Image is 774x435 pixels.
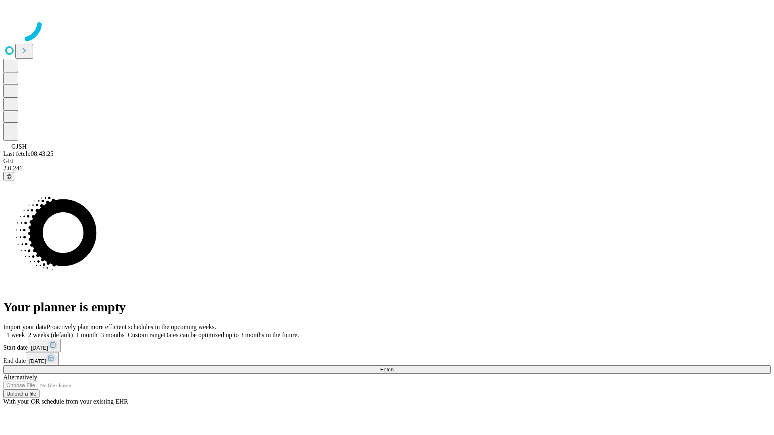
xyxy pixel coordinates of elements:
[47,323,216,330] span: Proactively plan more efficient schedules in the upcoming weeks.
[380,367,393,373] span: Fetch
[29,358,46,364] span: [DATE]
[3,374,37,381] span: Alternatively
[3,323,47,330] span: Import your data
[3,352,771,365] div: End date
[3,172,15,180] button: @
[3,300,771,315] h1: Your planner is empty
[28,331,73,338] span: 2 weeks (default)
[3,150,54,157] span: Last fetch: 08:43:25
[101,331,125,338] span: 3 months
[3,165,771,172] div: 2.0.241
[3,339,771,352] div: Start date
[6,331,25,338] span: 1 week
[164,331,299,338] span: Dates can be optimized up to 3 months in the future.
[3,365,771,374] button: Fetch
[28,339,61,352] button: [DATE]
[128,331,164,338] span: Custom range
[3,389,40,398] button: Upload a file
[6,173,12,179] span: @
[26,352,59,365] button: [DATE]
[31,345,48,351] span: [DATE]
[3,157,771,165] div: GEI
[76,331,98,338] span: 1 month
[11,143,27,150] span: GJSH
[3,398,128,405] span: With your OR schedule from your existing EHR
